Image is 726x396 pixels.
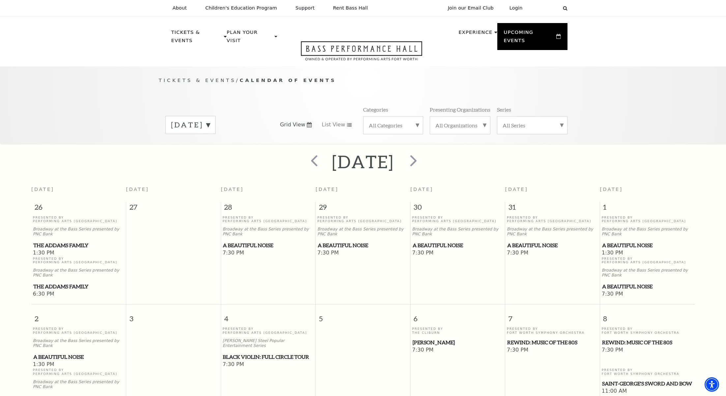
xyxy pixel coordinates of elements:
p: Presented By Performing Arts [GEOGRAPHIC_DATA] [507,216,598,223]
span: Black Violin: Full Circle Tour [223,353,313,361]
a: Beatrice Rana [412,338,504,347]
a: A Beautiful Noise [602,282,693,291]
span: 1:30 PM [602,250,693,257]
span: 1:30 PM [33,361,125,368]
span: [PERSON_NAME] [413,338,503,347]
span: 11:00 AM [602,388,693,395]
p: Broadway at the Bass Series presented by PNC Bank [602,227,693,237]
a: Grid View [280,121,312,128]
p: Broadway at the Bass Series presented by PNC Bank [222,227,314,237]
label: All Organizations [435,122,485,129]
span: 6:30 PM [33,291,125,298]
span: List View [322,121,345,128]
span: Saint-George's Sword and Bow [602,380,693,388]
p: Presented By Performing Arts [GEOGRAPHIC_DATA] [33,327,125,334]
p: Presented By The Cliburn [412,327,504,334]
p: Presented By Performing Arts [GEOGRAPHIC_DATA] [33,368,125,376]
a: A Beautiful Noise [33,353,125,361]
span: 7:30 PM [507,347,598,354]
p: Broadway at the Bass Series presented by PNC Bank [507,227,598,237]
p: Presented By Performing Arts [GEOGRAPHIC_DATA] [33,216,125,223]
span: [DATE] [221,187,244,192]
span: A Beautiful Noise [413,241,503,250]
p: Experience [458,28,492,40]
p: Presenting Organizations [430,106,490,113]
p: Plan Your Visit [227,28,273,48]
label: [DATE] [171,120,210,130]
a: REWIND: Music of the 80s [602,338,693,347]
p: Support [296,5,315,11]
p: Broadway at the Bass Series presented by PNC Bank [317,227,409,237]
p: Presented By Performing Arts [GEOGRAPHIC_DATA] [602,257,693,264]
div: Accessibility Menu [705,377,719,392]
span: 7:30 PM [602,291,693,298]
span: 1:30 PM [33,250,125,257]
span: 31 [505,202,600,215]
span: 29 [316,202,410,215]
span: 7:30 PM [222,250,314,257]
p: Series [497,106,511,113]
span: 6 [411,304,505,327]
span: [DATE] [316,187,339,192]
label: All Categories [369,122,418,129]
span: Grid View [280,121,305,128]
span: 5 [316,304,410,327]
a: List View [322,121,352,128]
p: Children's Education Program [205,5,277,11]
button: prev [302,150,326,173]
span: Tickets & Events [159,77,236,83]
p: Upcoming Events [504,28,555,48]
span: 7:30 PM [412,347,504,354]
span: Calendar of Events [240,77,336,83]
span: 8 [600,304,695,327]
p: Broadway at the Bass Series presented by PNC Bank [602,268,693,278]
span: 1 [600,202,695,215]
p: [PERSON_NAME] Steel Popular Entertainment Series [222,338,314,348]
span: A Beautiful Noise [318,241,408,250]
p: / [159,76,567,85]
span: 27 [126,202,221,215]
span: 4 [221,304,316,327]
span: [DATE] [505,187,528,192]
span: 7:30 PM [602,347,693,354]
span: 2 [31,304,126,327]
p: Presented By Performing Arts [GEOGRAPHIC_DATA] [602,216,693,223]
p: Presented By Fort Worth Symphony Orchestra [507,327,598,334]
span: A Beautiful Noise [33,353,124,361]
span: 30 [411,202,505,215]
a: A Beautiful Noise [507,241,598,250]
p: Presented By Fort Worth Symphony Orchestra [602,327,693,334]
p: Rent Bass Hall [333,5,368,11]
span: [DATE] [600,187,623,192]
span: The Addams Family [33,241,124,250]
span: The Addams Family [33,282,124,291]
p: Broadway at the Bass Series presented by PNC Bank [412,227,504,237]
p: Presented By Performing Arts [GEOGRAPHIC_DATA] [33,257,125,264]
select: Select: [533,5,557,11]
a: A Beautiful Noise [602,241,693,250]
span: 3 [126,304,221,327]
a: The Addams Family [33,282,125,291]
a: A Beautiful Noise [222,241,314,250]
p: Presented By Performing Arts [GEOGRAPHIC_DATA] [412,216,504,223]
span: 7:30 PM [507,250,598,257]
p: Tickets & Events [171,28,222,48]
p: Presented By Performing Arts [GEOGRAPHIC_DATA] [317,216,409,223]
a: A Beautiful Noise [412,241,504,250]
p: Categories [363,106,388,113]
span: [DATE] [31,187,54,192]
span: 7:30 PM [412,250,504,257]
a: The Addams Family [33,241,125,250]
p: Broadway at the Bass Series presented by PNC Bank [33,268,125,278]
p: About [173,5,187,11]
a: Black Violin: Full Circle Tour [222,353,314,361]
span: 7:30 PM [222,361,314,368]
a: REWIND: Music of the 80s [507,338,598,347]
p: Presented By Performing Arts [GEOGRAPHIC_DATA] [222,327,314,334]
span: 26 [31,202,126,215]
